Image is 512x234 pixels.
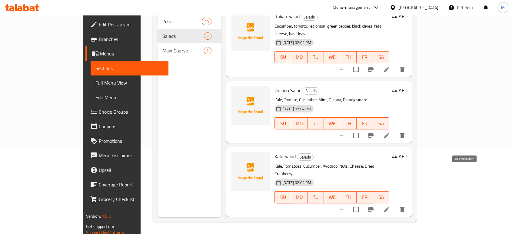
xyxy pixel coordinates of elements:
[294,119,305,128] span: MO
[99,181,164,188] span: Coverage Report
[202,18,211,25] div: items
[501,4,505,11] span: M
[340,51,357,63] button: TH
[340,117,357,129] button: TH
[324,117,340,129] button: WE
[204,48,211,54] span: 2
[343,53,354,62] span: TH
[398,4,438,11] div: [GEOGRAPHIC_DATA]
[310,119,321,128] span: TU
[308,191,324,203] button: TU
[375,119,387,128] span: SA
[326,119,338,128] span: WE
[392,86,407,95] h6: 44 AED
[350,63,362,76] span: Select to update
[392,152,407,161] h6: 44 AED
[85,163,168,177] a: Upsell
[343,119,354,128] span: TH
[291,51,308,63] button: MO
[85,119,168,134] a: Coupons
[86,212,101,220] span: Version:
[383,66,390,73] a: Edit menu item
[99,123,164,130] span: Coupons
[357,191,373,203] button: FR
[364,202,378,217] button: Branch-specific-item
[158,12,221,60] nav: Menu sections
[95,79,164,86] span: Full Menu View
[326,53,338,62] span: WE
[310,53,321,62] span: TU
[343,193,354,202] span: TH
[294,193,305,202] span: MO
[294,53,305,62] span: MO
[85,177,168,192] a: Coverage Report
[158,29,221,43] div: Salads7
[301,14,317,21] span: Salads
[291,117,308,129] button: MO
[158,14,221,29] div: Pizza10
[277,193,289,202] span: SU
[274,12,300,21] span: Italian Salad
[310,193,321,202] span: TU
[204,32,211,40] div: items
[99,196,164,203] span: Grocery Checklist
[340,191,357,203] button: TH
[324,191,340,203] button: WE
[231,152,270,191] img: Kale Salad
[85,148,168,163] a: Menu disclaimer
[333,4,370,11] div: Menu-management
[85,192,168,206] a: Grocery Checklist
[392,12,407,21] h6: 44 AED
[99,108,164,115] span: Choice Groups
[91,75,168,90] a: Full Menu View
[303,87,319,95] div: Salads
[395,128,410,143] button: delete
[85,46,168,61] a: Menus
[274,152,296,161] span: Kale Salad
[204,33,211,39] span: 7
[280,180,314,186] span: [DATE] 02:04 PM
[357,51,373,63] button: FR
[350,129,362,142] span: Select to update
[99,166,164,174] span: Upsell
[231,12,270,51] img: Italian Salad
[85,32,168,46] a: Branches
[297,154,313,161] span: Salads
[277,119,289,128] span: SU
[350,203,362,216] span: Select to update
[308,51,324,63] button: TU
[373,51,389,63] button: SA
[277,53,289,62] span: SU
[91,90,168,105] a: Edit Menu
[375,53,387,62] span: SA
[95,94,164,101] span: Edit Menu
[102,212,111,220] span: 1.0.0
[274,191,291,203] button: SU
[231,86,270,125] img: Quinoa Salad
[162,32,204,40] span: Salads
[291,191,308,203] button: MO
[274,117,291,129] button: SU
[280,106,314,112] span: [DATE] 02:04 PM
[359,193,371,202] span: FR
[359,53,371,62] span: FR
[99,21,164,28] span: Edit Restaurant
[95,65,164,72] span: Sections
[99,152,164,159] span: Menu disclaimer
[359,119,371,128] span: FR
[357,117,373,129] button: FR
[91,61,168,75] a: Sections
[85,17,168,32] a: Edit Restaurant
[326,193,338,202] span: WE
[162,47,204,54] span: Main Course
[274,96,389,104] p: Kale, Tomato, Cucumber, Mint, Quinoa, Pomegranate
[86,222,114,230] span: Get support on:
[364,128,378,143] button: Branch-specific-item
[303,87,319,94] span: Salads
[204,47,211,54] div: items
[373,117,389,129] button: SA
[162,18,202,25] span: Pizza
[297,153,314,161] div: Salads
